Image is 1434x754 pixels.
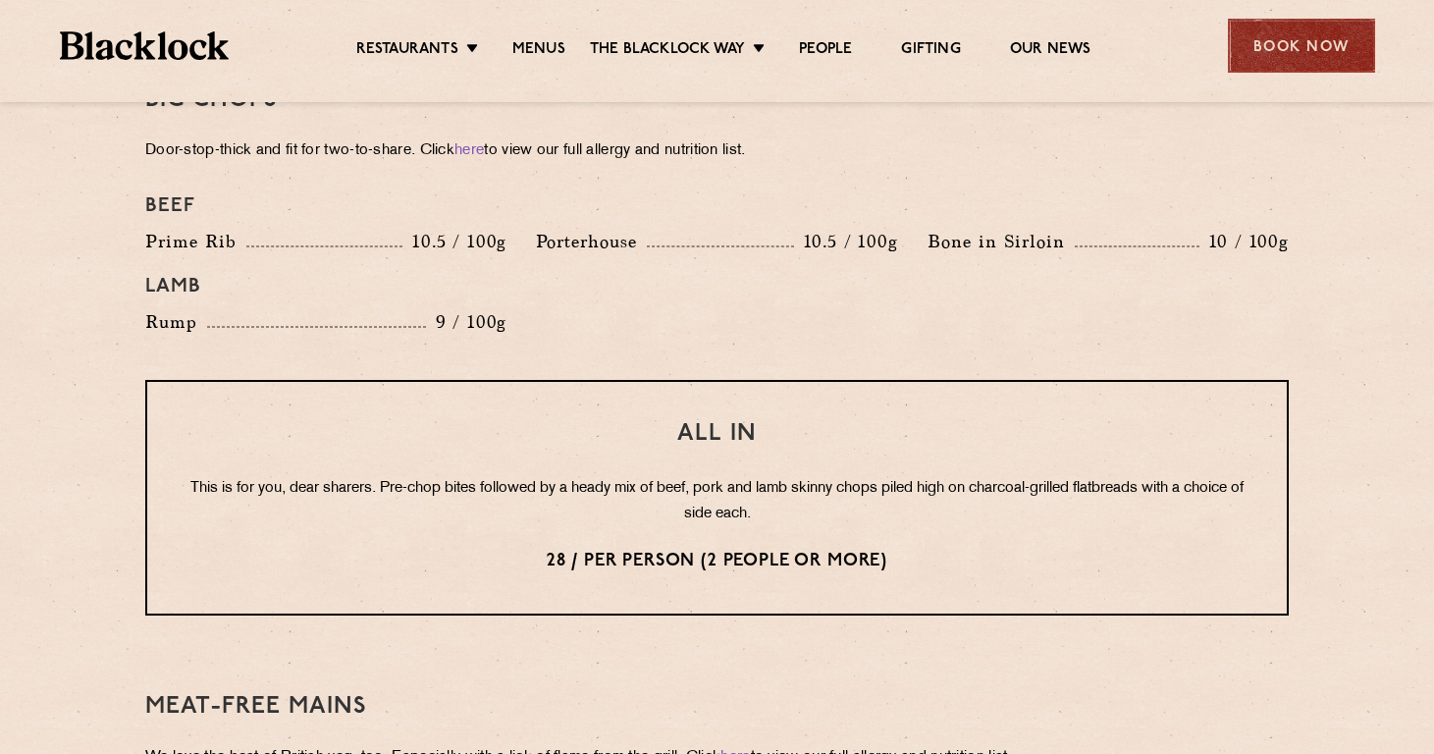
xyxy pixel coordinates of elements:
p: Door-stop-thick and fit for two-to-share. Click to view our full allergy and nutrition list. [145,137,1289,165]
p: Bone in Sirloin [928,228,1075,255]
h3: Meat-Free mains [145,694,1289,720]
p: Porterhouse [536,228,647,255]
img: BL_Textured_Logo-footer-cropped.svg [60,31,230,60]
a: Restaurants [356,40,458,62]
a: Menus [512,40,565,62]
a: here [454,143,484,158]
h4: Beef [145,194,1289,218]
a: Gifting [901,40,960,62]
a: Our News [1010,40,1091,62]
p: 10.5 / 100g [794,229,898,254]
p: 10.5 / 100g [402,229,506,254]
p: Rump [145,308,207,336]
p: 9 / 100g [426,309,507,335]
p: 28 / per person (2 people or more) [186,549,1248,574]
a: People [799,40,852,62]
p: Prime Rib [145,228,246,255]
a: The Blacklock Way [590,40,745,62]
p: This is for you, dear sharers. Pre-chop bites followed by a heady mix of beef, pork and lamb skin... [186,476,1248,527]
div: Book Now [1228,19,1375,73]
p: 10 / 100g [1199,229,1289,254]
h3: All In [186,421,1248,447]
h4: Lamb [145,275,1289,298]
